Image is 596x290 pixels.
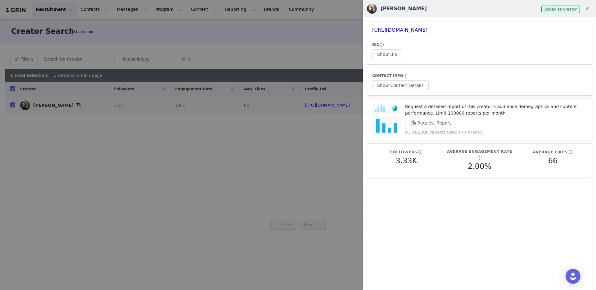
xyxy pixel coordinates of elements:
h5: Average Likes [533,149,567,155]
img: audience-report.png [372,103,400,136]
a: [URL][DOMAIN_NAME] [372,27,427,33]
button: Show Contact Details [372,80,429,90]
p: Request a detailed report of this creator's audience demographics and content performance. Limit ... [405,103,587,116]
h5: 66 [548,155,558,166]
button: Request Report [405,118,456,128]
span: CONTACT INFO [372,74,403,78]
button: Show Bio [372,49,402,59]
h5: 2.00% [468,161,491,172]
h5: Followers [390,149,417,155]
div: Open Intercom Messenger [566,269,580,284]
h5: Average Engagement Rate [447,149,512,154]
span: Added as Creator [541,6,580,13]
h3: [PERSON_NAME] [381,5,427,12]
img: v2 [367,4,377,14]
p: 0 / 100000 reports used this month [405,129,587,136]
h5: 3.33K [395,155,417,166]
span: BIO [372,43,380,47]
